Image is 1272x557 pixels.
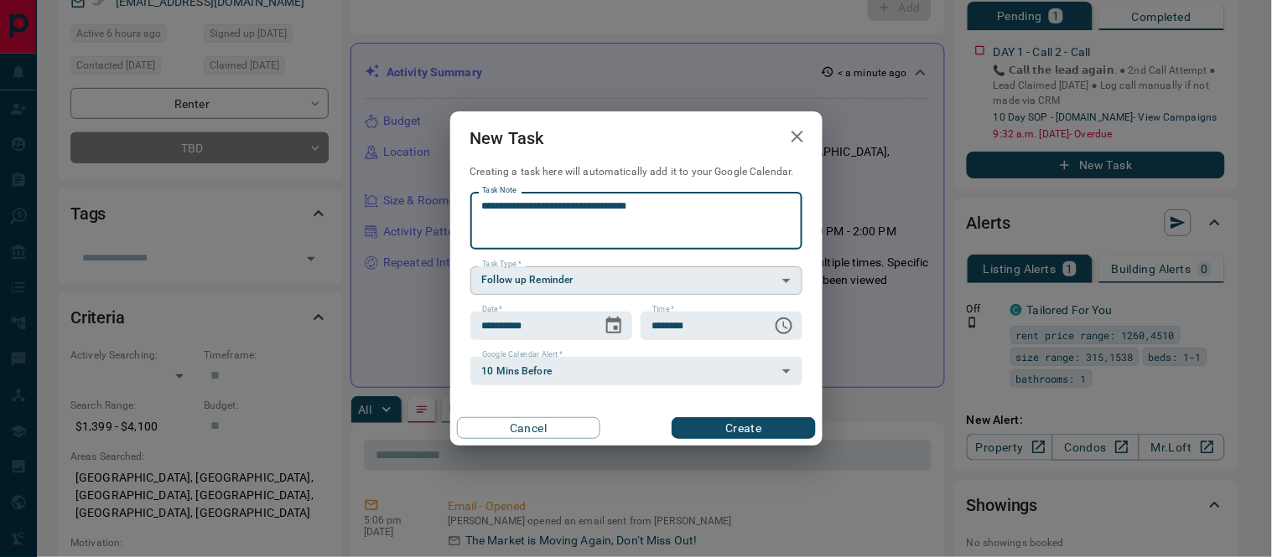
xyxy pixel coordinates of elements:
button: Create [672,417,815,439]
button: Choose date, selected date is Aug 19, 2025 [597,309,631,343]
h2: New Task [450,111,564,165]
label: Google Calendar Alert [482,349,563,360]
div: 10 Mins Before [470,357,802,385]
label: Task Type [482,259,522,270]
label: Time [652,304,674,315]
button: Choose time, selected time is 6:00 AM [767,309,801,343]
label: Task Note [482,185,517,196]
p: Creating a task here will automatically add it to your Google Calendar. [470,165,802,179]
label: Date [482,304,503,315]
div: Follow up Reminder [470,266,802,295]
button: Cancel [457,417,600,439]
